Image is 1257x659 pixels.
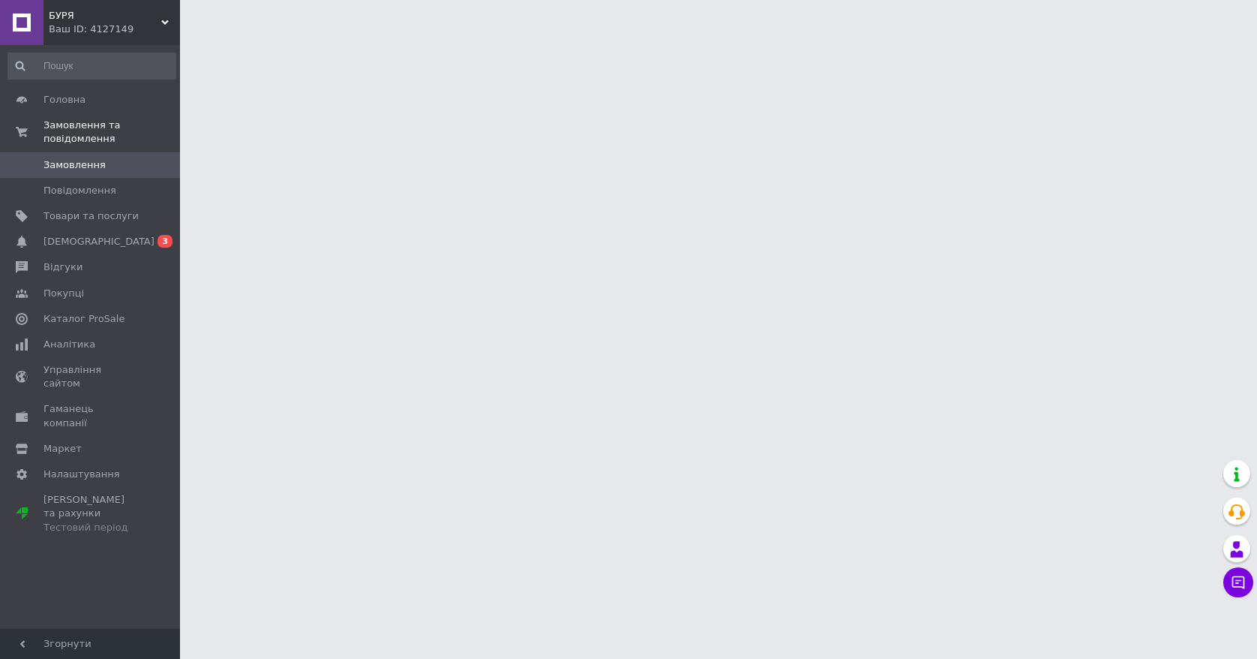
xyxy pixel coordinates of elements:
span: БУРЯ [49,9,161,23]
span: 3 [157,235,172,248]
span: [DEMOGRAPHIC_DATA] [43,235,154,248]
span: Гаманець компанії [43,402,139,429]
span: Відгуки [43,260,82,274]
span: Маркет [43,442,82,456]
span: [PERSON_NAME] та рахунки [43,493,139,534]
div: Ваш ID: 4127149 [49,23,180,36]
span: Повідомлення [43,184,116,197]
span: Замовлення та повідомлення [43,119,180,146]
button: Чат з покупцем [1223,567,1253,597]
div: Тестовий період [43,521,139,534]
span: Головна [43,93,85,107]
span: Покупці [43,287,84,300]
span: Каталог ProSale [43,312,124,326]
span: Аналітика [43,338,95,351]
span: Замовлення [43,158,106,172]
span: Налаштування [43,468,120,481]
span: Управління сайтом [43,363,139,390]
span: Товари та послуги [43,209,139,223]
input: Пошук [7,53,176,80]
